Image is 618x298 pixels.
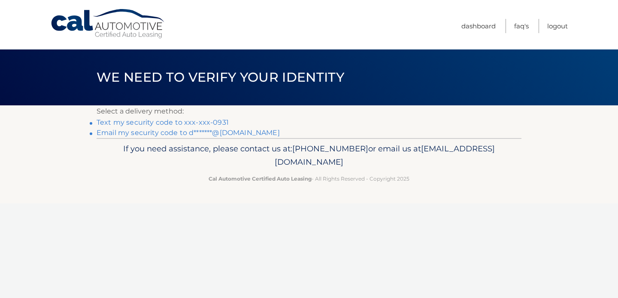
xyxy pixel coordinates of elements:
p: If you need assistance, please contact us at: or email us at [102,142,516,169]
a: Logout [547,19,568,33]
a: Email my security code to d*******@[DOMAIN_NAME] [97,129,280,137]
a: Dashboard [461,19,496,33]
p: - All Rights Reserved - Copyright 2025 [102,174,516,183]
p: Select a delivery method: [97,105,521,117]
span: We need to verify your identity [97,69,344,85]
span: [PHONE_NUMBER] [292,144,368,154]
a: Cal Automotive [50,9,166,39]
a: FAQ's [514,19,529,33]
a: Text my security code to xxx-xxx-0931 [97,118,229,126]
strong: Cal Automotive Certified Auto Leasing [209,175,312,182]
